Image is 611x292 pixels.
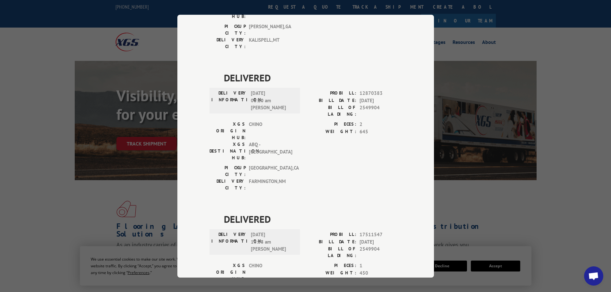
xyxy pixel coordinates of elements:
span: 12870383 [360,90,402,97]
span: DELIVERED [224,212,402,226]
label: XGS ORIGIN HUB: [209,121,246,141]
label: WEIGHT: [306,128,356,135]
label: XGS DESTINATION HUB: [209,141,246,161]
span: [DATE] 10:38 am [PERSON_NAME] [251,231,294,253]
span: 645 [360,128,402,135]
span: 2 [360,121,402,128]
label: PICKUP CITY: [209,23,246,37]
label: PIECES: [306,121,356,128]
span: DELIVERED [224,71,402,85]
a: Open chat [584,266,603,286]
label: BILL DATE: [306,238,356,246]
label: BILL OF LADING: [306,246,356,259]
span: 1 [360,262,402,270]
label: XGS ORIGIN HUB: [209,262,246,282]
span: [DATE] [360,97,402,104]
label: PICKUP CITY: [209,164,246,178]
label: DELIVERY INFORMATION: [211,90,248,112]
label: DELIVERY INFORMATION: [211,231,248,253]
span: KALISPELL , MT [249,37,292,50]
span: FARMINGTON , NM [249,178,292,191]
span: [PERSON_NAME] , GA [249,23,292,37]
label: PROBILL: [306,90,356,97]
span: CHINO [249,121,292,141]
span: [DATE] 08:20 am [PERSON_NAME] [251,90,294,112]
span: [GEOGRAPHIC_DATA] , CA [249,164,292,178]
span: 17511547 [360,231,402,238]
label: DELIVERY CITY: [209,37,246,50]
span: ABQ - [GEOGRAPHIC_DATA] [249,141,292,161]
span: CHINO [249,262,292,282]
span: [DATE] [360,238,402,246]
span: 450 [360,269,402,277]
label: PROBILL: [306,231,356,238]
span: 2549904 [360,246,402,259]
label: PIECES: [306,262,356,270]
label: DELIVERY CITY: [209,178,246,191]
label: BILL OF LADING: [306,104,356,118]
label: BILL DATE: [306,97,356,104]
label: WEIGHT: [306,269,356,277]
span: 2549904 [360,104,402,118]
